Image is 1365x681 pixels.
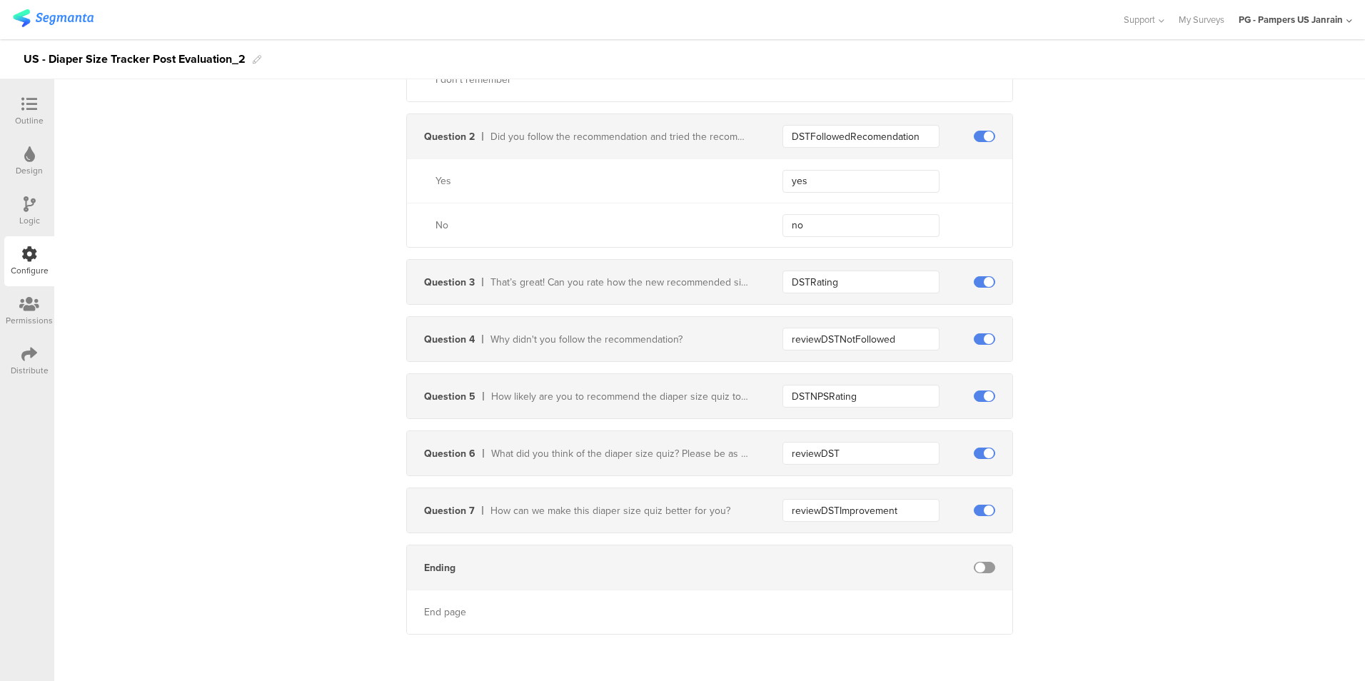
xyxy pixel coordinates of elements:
div: Distribute [11,364,49,377]
input: Enter a value... [782,170,940,193]
div: Why didn't you follow the recommendation? [490,332,748,347]
div: Question 7 [424,503,475,518]
div: Question 2 [424,129,475,144]
span: Support [1124,13,1155,26]
div: Yes [435,173,748,188]
div: Design [16,164,43,177]
div: Logic [19,214,40,227]
input: Enter a key... [782,328,940,350]
div: Question 3 [424,275,475,290]
div: Permissions [6,314,53,327]
div: PG - Pampers US Janrain [1239,13,1343,26]
div: Question 6 [424,446,475,461]
div: US - Diaper Size Tracker Post Evaluation_2 [24,48,246,71]
div: Configure [11,264,49,277]
div: Did you follow the recommendation and tried the recommended diaper size for your baby? [490,129,748,144]
div: What did you think of the diaper size quiz? Please be as detailed as possible. [491,446,748,461]
div: How can we make this diaper size quiz better for you? [490,503,748,518]
div: No [435,218,748,233]
input: Enter a key... [782,499,940,522]
div: I don't remember [435,72,748,87]
input: Enter a key... [782,385,940,408]
div: End page [424,605,748,620]
input: Enter a value... [782,214,940,237]
img: segmanta logo [13,9,94,27]
div: Outline [15,114,44,127]
div: Question 4 [424,332,475,347]
div: That’s great! Can you rate how the new recommended size fits your baby? [490,275,748,290]
input: Enter a key... [782,125,940,148]
div: How likely are you to recommend the diaper size quiz to other parents with babies using diapers? [491,389,748,404]
input: Enter a key... [782,271,940,293]
input: Enter a key... [782,442,940,465]
div: Ending [424,560,455,575]
div: Question 5 [424,389,475,404]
